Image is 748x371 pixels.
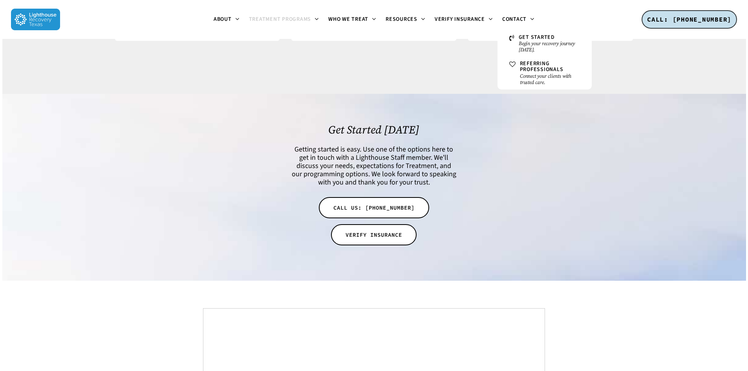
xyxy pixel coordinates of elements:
span: VERIFY INSURANCE [346,231,402,239]
a: Referring ProfessionalsConnect your clients with trusted care. [505,57,584,90]
span: CALL US: [PHONE_NUMBER] [333,204,415,212]
img: Lighthouse Recovery Texas [11,9,60,30]
span: Resources [386,15,417,23]
span: Contact [502,15,527,23]
a: CALL US: [PHONE_NUMBER] [319,197,429,218]
a: Verify Insurance [430,16,497,23]
span: CALL: [PHONE_NUMBER] [647,15,732,23]
span: Who We Treat [328,15,368,23]
span: Verify Insurance [435,15,485,23]
a: Resources [381,16,430,23]
span: Referring Professionals [520,60,563,73]
a: About [209,16,244,23]
a: Treatment Programs [244,16,324,23]
small: Begin your recovery journey [DATE]. [519,40,580,53]
a: CALL: [PHONE_NUMBER] [642,10,737,29]
span: Treatment Programs [249,15,311,23]
a: VERIFY INSURANCE [331,224,417,245]
a: Get StartedBegin your recovery journey [DATE]. [505,31,584,57]
span: About [214,15,232,23]
h2: Get Started [DATE] [291,123,457,136]
h6: Getting started is easy. Use one of the options here to get in touch with a Lighthouse Staff memb... [291,145,457,186]
a: Contact [497,16,539,23]
span: Get Started [519,33,555,41]
a: Who We Treat [324,16,381,23]
small: Connect your clients with trusted care. [520,73,580,86]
